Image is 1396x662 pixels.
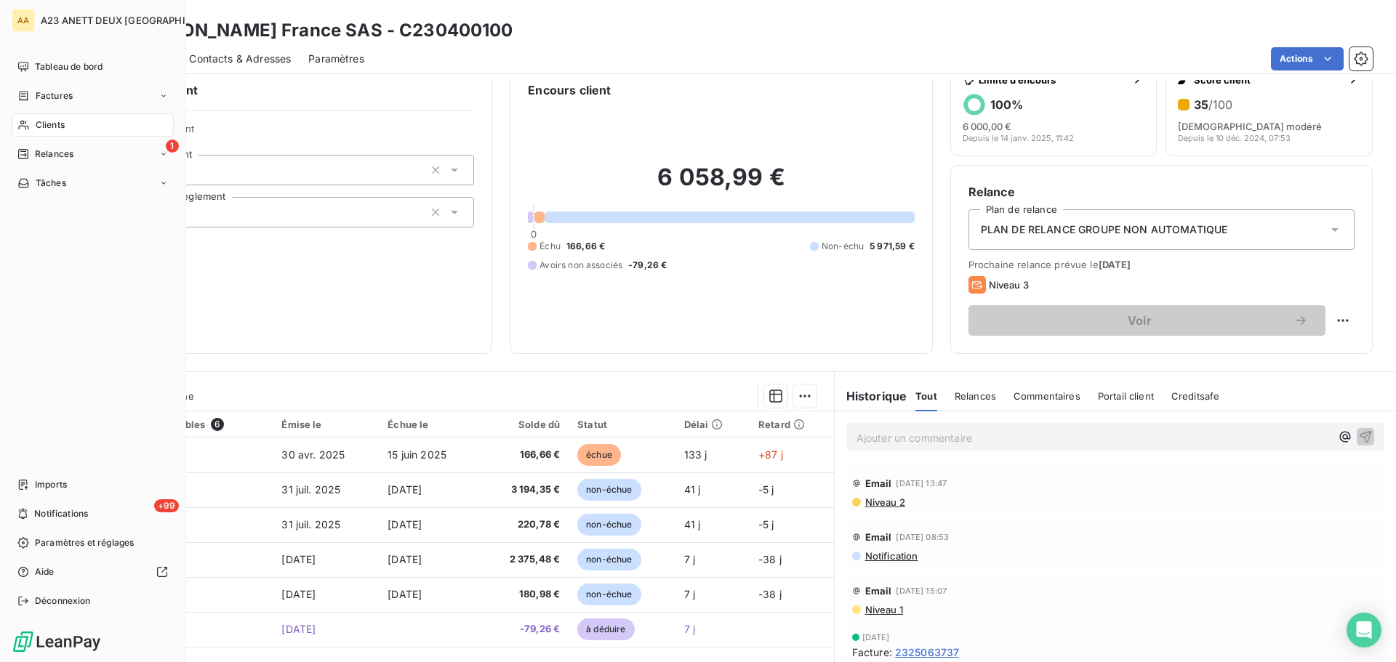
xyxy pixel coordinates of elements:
span: 166,66 € [566,240,605,253]
span: non-échue [577,514,641,536]
h6: Informations client [88,81,474,99]
span: Non-échu [822,240,864,253]
button: Actions [1271,47,1344,70]
span: PLAN DE RELANCE GROUPE NON AUTOMATIQUE [981,222,1228,237]
span: Facture : [852,645,892,660]
span: 30 avr. 2025 [281,448,345,461]
h3: [PERSON_NAME] France SAS - C230400100 [128,17,513,44]
span: Email [865,585,892,597]
a: Aide [12,560,174,584]
span: 1 [166,140,179,153]
span: 7 j [684,623,695,635]
span: Factures [36,89,73,102]
span: [DATE] [388,483,422,496]
span: 220,78 € [488,517,560,532]
span: [DATE] 15:07 [896,586,947,595]
img: Logo LeanPay [12,630,102,653]
span: -5 j [758,483,774,496]
span: Prochaine relance prévue le [968,259,1355,270]
span: Niveau 3 [989,279,1029,291]
div: Statut [577,419,667,430]
div: Solde dû [488,419,560,430]
span: Portail client [1098,390,1154,402]
span: Propriétés Client [117,123,474,143]
span: 3 194,35 € [488,483,560,497]
span: -38 j [758,588,782,600]
span: Creditsafe [1171,390,1220,402]
span: 41 j [684,483,701,496]
h6: 35 [1194,97,1232,112]
span: [DATE] [388,518,422,530]
span: +87 j [758,448,783,461]
div: AA [12,9,35,32]
span: [DATE] 08:53 [896,533,949,541]
span: [DATE] [1099,259,1131,270]
span: [DATE] [281,553,316,565]
span: Échu [539,240,561,253]
span: /100 [1208,97,1232,112]
span: Email [865,531,892,543]
span: 7 j [684,553,695,565]
span: -5 j [758,518,774,530]
span: Aide [35,565,55,578]
span: Relances [955,390,996,402]
span: Limite d’encours [979,74,1126,86]
span: non-échue [577,479,641,501]
span: 180,98 € [488,587,560,602]
span: 2325063737 [895,645,960,660]
div: Échue le [388,419,470,430]
span: Paramètres et réglages [35,536,134,549]
span: [DATE] [388,588,422,600]
span: [DATE] 13:47 [896,479,947,488]
span: Relances [35,148,73,161]
h6: Relance [968,183,1355,201]
h6: 100 % [990,97,1023,112]
span: 133 j [684,448,707,461]
span: [DATE] [862,633,890,642]
h2: 6 058,99 € [528,163,914,206]
span: 31 juil. 2025 [281,518,340,530]
span: -79,26 € [488,622,560,637]
span: Déconnexion [35,594,91,607]
span: Clients [36,118,65,132]
span: Voir [986,315,1293,326]
span: 6 [211,418,224,431]
span: à déduire [577,618,634,640]
div: Open Intercom Messenger [1347,613,1381,647]
span: 166,66 € [488,448,560,462]
span: Niveau 2 [864,496,905,508]
span: non-échue [577,584,641,605]
span: 7 j [684,588,695,600]
div: Émise le [281,419,370,430]
span: Paramètres [308,52,364,66]
span: [DEMOGRAPHIC_DATA] modéré [1178,121,1322,132]
span: 41 j [684,518,701,530]
span: Imports [35,478,67,491]
span: Score client [1194,74,1341,86]
button: Limite d’encours100%6 000,00 €Depuis le 14 janv. 2025, 11:42 [950,63,1158,156]
span: +99 [154,499,179,512]
span: Avoirs non associés [539,259,622,272]
span: 5 971,59 € [870,240,915,253]
span: Contacts & Adresses [189,52,291,66]
span: Notifications [34,507,88,520]
div: Pièces comptables [115,418,265,431]
span: Email [865,477,892,489]
span: -38 j [758,553,782,565]
h6: Historique [835,387,907,405]
span: 15 juin 2025 [388,448,446,461]
button: Voir [968,305,1325,336]
span: Depuis le 10 déc. 2024, 07:53 [1178,134,1291,142]
button: Score client35/100[DEMOGRAPHIC_DATA] modéréDepuis le 10 déc. 2024, 07:53 [1166,63,1373,156]
div: Retard [758,419,825,430]
span: [DATE] [388,553,422,565]
span: Niveau 1 [864,604,903,615]
span: Notification [864,550,918,562]
span: Tout [915,390,937,402]
h6: Encours client [528,81,611,99]
span: 6 000,00 € [963,121,1011,132]
span: 31 juil. 2025 [281,483,340,496]
span: [DATE] [281,623,316,635]
div: Délai [684,419,741,430]
span: non-échue [577,549,641,570]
